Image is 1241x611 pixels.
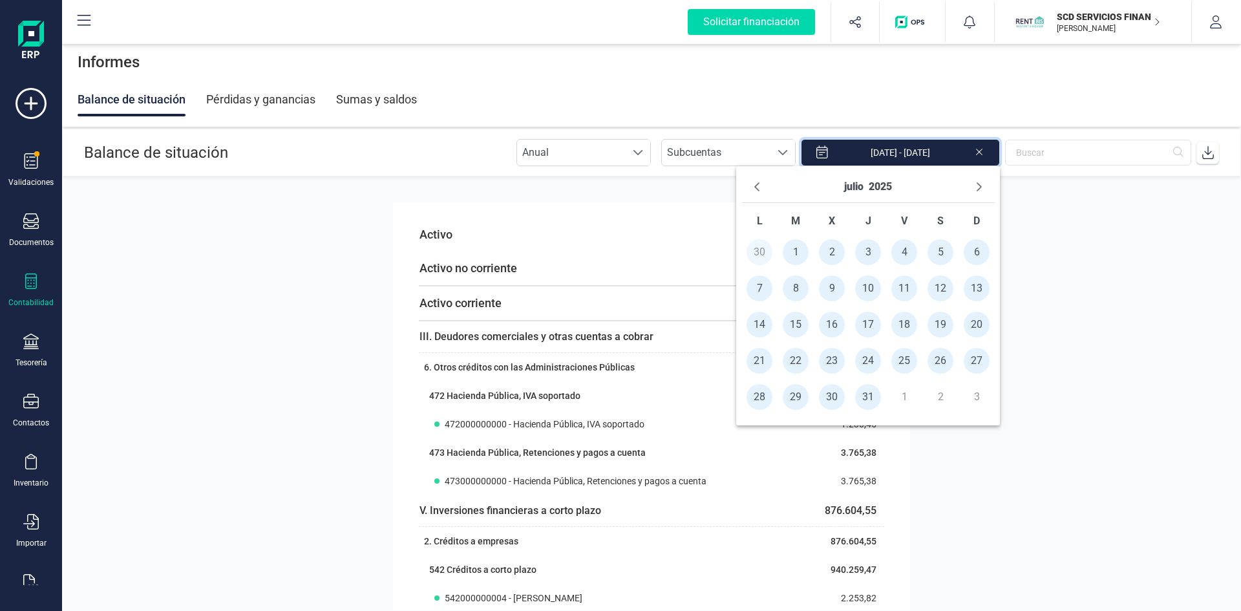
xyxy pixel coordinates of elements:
[741,343,778,379] td: 21
[964,312,990,338] span: 20
[964,239,990,265] span: 6
[783,348,809,374] span: 22
[850,306,886,343] td: 17
[964,348,990,374] span: 27
[850,343,886,379] td: 24
[855,239,881,265] span: 3
[747,384,772,410] span: 28
[855,312,881,338] span: 17
[922,343,959,379] td: 26
[1010,1,1176,43] button: SCSCD SERVICIOS FINANCIEROS SL[PERSON_NAME]
[778,343,814,379] td: 22
[14,478,48,488] div: Inventario
[928,239,953,265] span: 5
[336,83,417,116] div: Sumas y saldos
[424,362,635,372] span: 6. Otros créditos con las Administraciones Públicas
[424,536,518,546] span: 2. Créditos a empresas
[1057,23,1160,34] p: [PERSON_NAME]
[778,306,814,343] td: 15
[895,16,929,28] img: Logo de OPS
[429,564,536,575] span: 542 Créditos a corto plazo
[9,237,54,248] div: Documentos
[429,447,646,458] span: 473 Hacienda Pública, Retenciones y pagos a cuenta
[891,275,917,301] span: 11
[959,234,995,270] td: 6
[973,215,980,227] span: D
[865,215,871,227] span: J
[928,312,953,338] span: 19
[778,270,814,306] td: 8
[662,140,770,166] span: Subcuentas
[8,177,54,188] div: Validaciones
[886,379,922,415] td: 1
[778,234,814,270] td: 1
[959,306,995,343] td: 20
[741,270,778,306] td: 7
[819,348,845,374] span: 23
[747,312,772,338] span: 14
[783,384,809,410] span: 29
[18,21,44,62] img: Logo Finanedi
[741,234,778,270] td: 30
[964,275,990,301] span: 13
[850,379,886,415] td: 31
[922,379,959,415] td: 2
[891,312,917,338] span: 18
[445,418,644,431] span: 472000000000 - Hacienda Pública, IVA soportado
[16,538,47,548] div: Importar
[783,312,809,338] span: 15
[814,270,850,306] td: 9
[747,348,772,374] span: 21
[445,475,706,488] span: 473000000000 - Hacienda Pública, Retenciones y pagos a cuenta
[901,215,907,227] span: V
[850,234,886,270] td: 3
[13,418,49,428] div: Contactos
[747,177,767,197] button: Previous Month
[783,239,809,265] span: 1
[844,177,864,197] button: Choose Month
[814,234,850,270] td: 2
[814,343,850,379] td: 23
[783,275,809,301] span: 8
[805,527,884,556] td: 876.604,55
[937,215,944,227] span: S
[1005,140,1191,166] input: Buscar
[8,297,54,308] div: Contabilidad
[78,83,186,116] div: Balance de situación
[891,348,917,374] span: 25
[84,144,228,162] span: Balance de situación
[819,384,845,410] span: 30
[855,348,881,374] span: 24
[829,215,835,227] span: X
[891,239,917,265] span: 4
[805,495,884,527] td: 876.604,55
[819,239,845,265] span: 2
[886,234,922,270] td: 4
[855,384,881,410] span: 31
[928,275,953,301] span: 12
[517,140,626,166] span: Anual
[922,270,959,306] td: 12
[757,215,763,227] span: L
[959,270,995,306] td: 13
[814,379,850,415] td: 30
[886,343,922,379] td: 25
[688,9,815,35] div: Solicitar financiación
[419,504,601,517] span: V. Inversiones financieras a corto plazo
[814,306,850,343] td: 16
[419,296,502,310] span: Activo corriente
[922,306,959,343] td: 19
[887,1,937,43] button: Logo de OPS
[855,275,881,301] span: 10
[1015,8,1044,36] img: SC
[736,166,1000,425] div: Choose Date
[429,391,580,401] span: 472 Hacienda Pública, IVA soportado
[928,348,953,374] span: 26
[886,306,922,343] td: 18
[16,358,47,368] div: Tesorería
[959,343,995,379] td: 27
[922,234,959,270] td: 5
[419,261,517,275] span: Activo no corriente
[959,379,995,415] td: 3
[791,215,800,227] span: M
